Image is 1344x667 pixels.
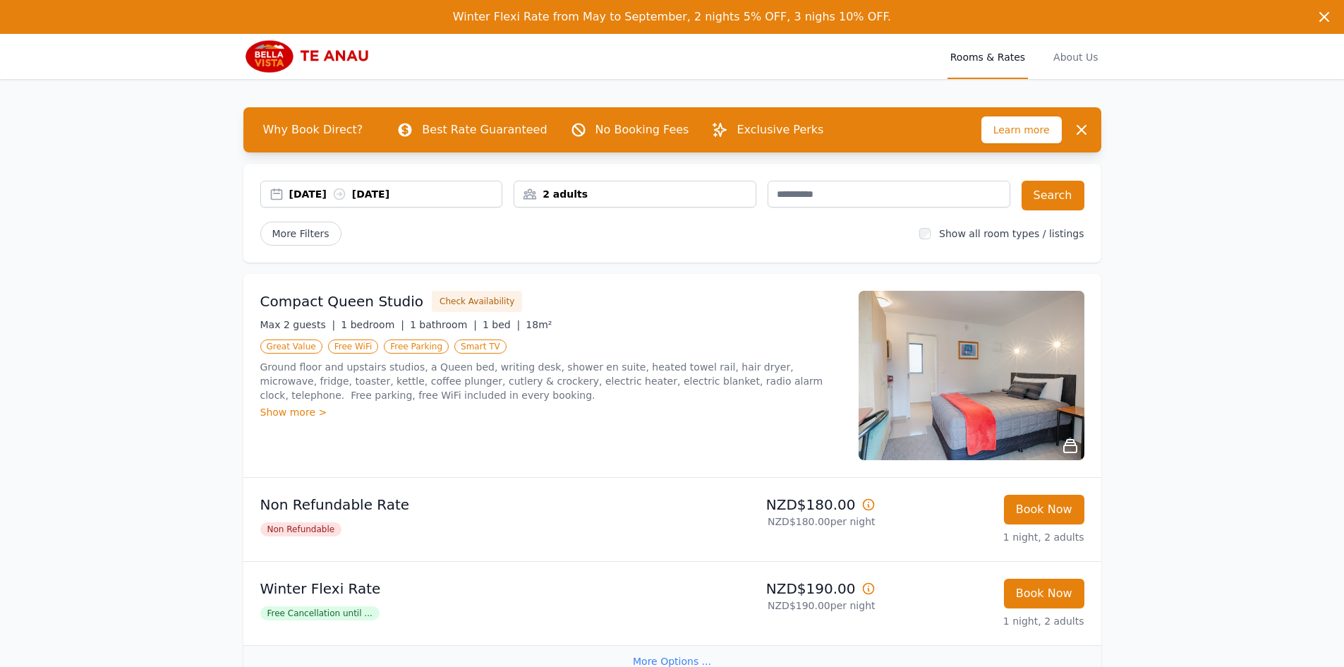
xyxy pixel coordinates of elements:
span: Max 2 guests | [260,319,336,330]
p: Winter Flexi Rate [260,579,667,599]
span: 18m² [526,319,552,330]
span: Great Value [260,339,322,354]
button: Book Now [1004,579,1084,608]
p: 1 night, 2 adults [887,614,1084,628]
p: NZD$180.00 [678,495,876,515]
p: Non Refundable Rate [260,495,667,515]
button: Check Availability [432,291,522,312]
span: Free WiFi [328,339,379,354]
span: Winter Flexi Rate from May to September, 2 nights 5% OFF, 3 nighs 10% OFF. [453,10,891,23]
p: No Booking Fees [595,121,689,138]
div: 2 adults [514,187,756,201]
p: NZD$180.00 per night [678,515,876,529]
div: [DATE] [DATE] [289,187,502,201]
button: Book Now [1004,495,1084,524]
span: Free Parking [384,339,449,354]
p: Best Rate Guaranteed [422,121,547,138]
h3: Compact Queen Studio [260,292,424,311]
p: Ground floor and upstairs studios, a Queen bed, writing desk, shower en suite, heated towel rail,... [260,360,842,402]
span: Smart TV [454,339,507,354]
span: 1 bathroom | [410,319,477,330]
span: Free Cancellation until ... [260,606,380,620]
span: 1 bed | [483,319,520,330]
p: Exclusive Perks [737,121,823,138]
p: 1 night, 2 adults [887,530,1084,544]
span: Learn more [981,116,1062,143]
label: Show all room types / listings [939,228,1084,239]
img: Bella Vista Te Anau [243,40,379,73]
p: NZD$190.00 [678,579,876,599]
a: About Us [1051,34,1101,79]
a: Rooms & Rates [948,34,1028,79]
span: 1 bedroom | [341,319,404,330]
span: More Filters [260,222,341,246]
span: Why Book Direct? [252,116,375,144]
p: NZD$190.00 per night [678,599,876,613]
div: Show more > [260,405,842,419]
span: Non Refundable [260,522,342,536]
button: Search [1022,181,1084,210]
